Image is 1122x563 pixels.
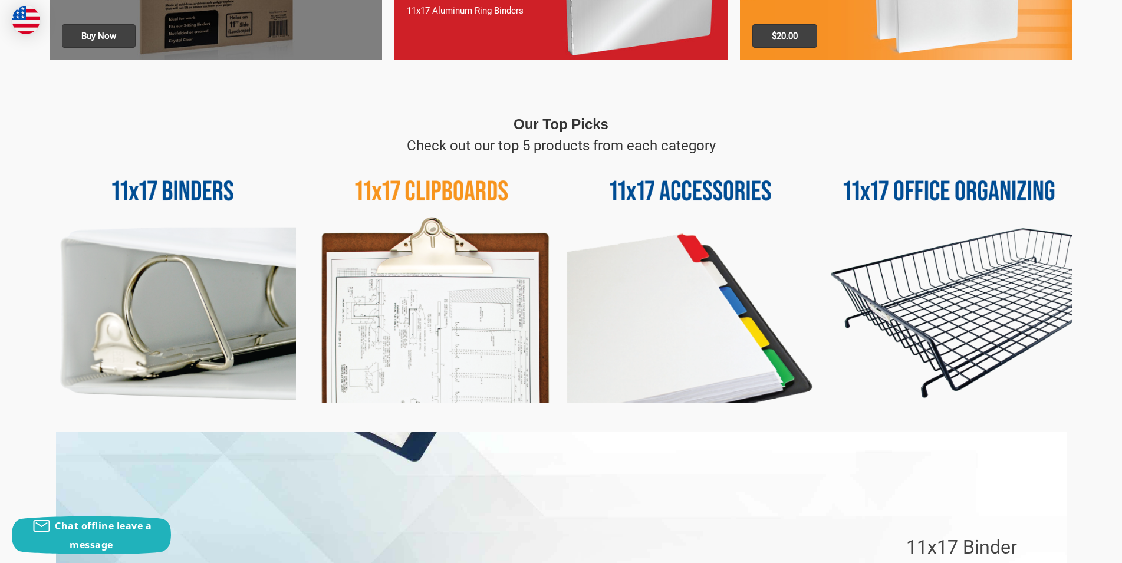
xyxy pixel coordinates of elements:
span: Buy Now [62,24,136,48]
img: 11x17 Clipboards [308,156,555,403]
p: Check out our top 5 products from each category [407,135,716,156]
span: $20.00 [752,24,817,48]
p: 11x17 Aluminum Ring Binders [407,4,715,18]
button: Chat offline leave a message [12,516,171,554]
span: Chat offline leave a message [55,519,152,551]
p: Our Top Picks [514,114,608,135]
img: 11x17 Accessories [567,156,814,403]
img: 11x17 Office Organizing [826,156,1072,403]
img: 11x17 Binders [50,156,296,403]
iframe: Google Customer Reviews [1025,531,1122,563]
img: duty and tax information for United States [12,6,40,34]
p: 11x17 Binder [906,533,1017,561]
